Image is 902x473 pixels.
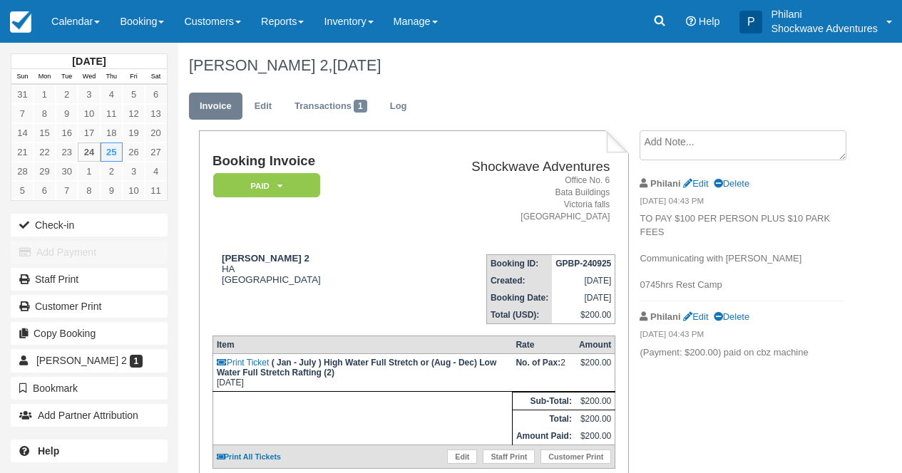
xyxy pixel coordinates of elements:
[512,354,575,392] td: 2
[217,452,281,461] a: Print All Tickets
[145,85,167,104] a: 6
[11,295,168,318] a: Customer Print
[11,162,34,181] a: 28
[189,57,844,74] h1: [PERSON_NAME] 2,
[145,123,167,142] a: 20
[101,69,123,85] th: Thu
[739,11,762,33] div: P
[284,93,378,120] a: Transactions1
[34,142,56,162] a: 22
[650,178,680,189] strong: Philani
[101,85,123,104] a: 4
[56,104,78,123] a: 9
[640,346,844,360] p: (Payment: $200.00) paid on cbz machine
[78,85,100,104] a: 3
[11,440,168,462] a: Help
[34,123,56,142] a: 15
[540,449,611,464] a: Customer Print
[78,123,100,142] a: 17
[640,212,844,291] p: TO PAY $100 PER PERSON PLUS $10 PARK FEES Communicating with [PERSON_NAME] 0745hrs Rest Camp
[34,104,56,123] a: 8
[447,449,477,464] a: Edit
[213,173,320,198] em: Paid
[486,289,552,306] th: Booking Date:
[145,69,167,85] th: Sat
[640,195,844,211] em: [DATE] 04:43 PM
[555,259,611,269] strong: GPBP-240925
[72,56,106,67] strong: [DATE]
[11,404,168,427] button: Add Partner Attribution
[714,178,749,189] a: Delete
[486,306,552,324] th: Total (USD):
[212,253,386,285] div: HA [GEOGRAPHIC_DATA]
[56,123,78,142] a: 16
[78,142,100,162] a: 24
[575,427,615,445] td: $200.00
[552,272,615,289] td: [DATE]
[56,162,78,181] a: 30
[575,410,615,428] td: $200.00
[78,162,100,181] a: 1
[101,123,123,142] a: 18
[101,104,123,123] a: 11
[123,69,145,85] th: Fri
[56,181,78,200] a: 7
[123,85,145,104] a: 5
[10,11,31,33] img: checkfront-main-nav-mini-logo.png
[217,358,496,378] strong: ( Jan - July ) High Water Full Stretch or (Aug - Dec) Low Water Full Stretch Rafting (2)
[11,123,34,142] a: 14
[38,445,59,457] b: Help
[189,93,242,120] a: Invoice
[101,142,123,162] a: 25
[11,69,34,85] th: Sun
[123,104,145,123] a: 12
[217,358,269,368] a: Print Ticket
[512,393,575,410] th: Sub-Total:
[101,162,123,181] a: 2
[123,181,145,200] a: 10
[11,377,168,400] button: Bookmark
[212,172,315,199] a: Paid
[212,154,386,169] h1: Booking Invoice
[244,93,282,120] a: Edit
[34,69,56,85] th: Mon
[332,56,381,74] span: [DATE]
[11,181,34,200] a: 5
[11,349,168,372] a: [PERSON_NAME] 2 1
[579,358,611,379] div: $200.00
[34,162,56,181] a: 29
[650,311,680,322] strong: Philani
[512,410,575,428] th: Total:
[512,336,575,354] th: Rate
[683,178,708,189] a: Edit
[486,255,552,273] th: Booking ID:
[11,85,34,104] a: 31
[123,142,145,162] a: 26
[56,69,78,85] th: Tue
[145,162,167,181] a: 4
[78,104,100,123] a: 10
[771,21,878,36] p: Shockwave Adventures
[391,175,610,224] address: Office No. 6 Bata Buildings Victoria falls [GEOGRAPHIC_DATA]
[516,358,560,368] strong: No. of Pax
[714,311,749,322] a: Delete
[11,214,168,236] button: Check-in
[222,253,309,264] strong: [PERSON_NAME] 2
[379,93,418,120] a: Log
[552,306,615,324] td: $200.00
[11,268,168,291] a: Staff Print
[771,7,878,21] p: Philani
[11,142,34,162] a: 21
[34,181,56,200] a: 6
[575,336,615,354] th: Amount
[78,181,100,200] a: 8
[130,355,143,368] span: 1
[145,142,167,162] a: 27
[11,241,168,264] button: Add Payment
[101,181,123,200] a: 9
[212,354,512,392] td: [DATE]
[640,328,844,344] em: [DATE] 04:43 PM
[391,160,610,175] h2: Shockwave Adventures
[686,16,696,26] i: Help
[483,449,535,464] a: Staff Print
